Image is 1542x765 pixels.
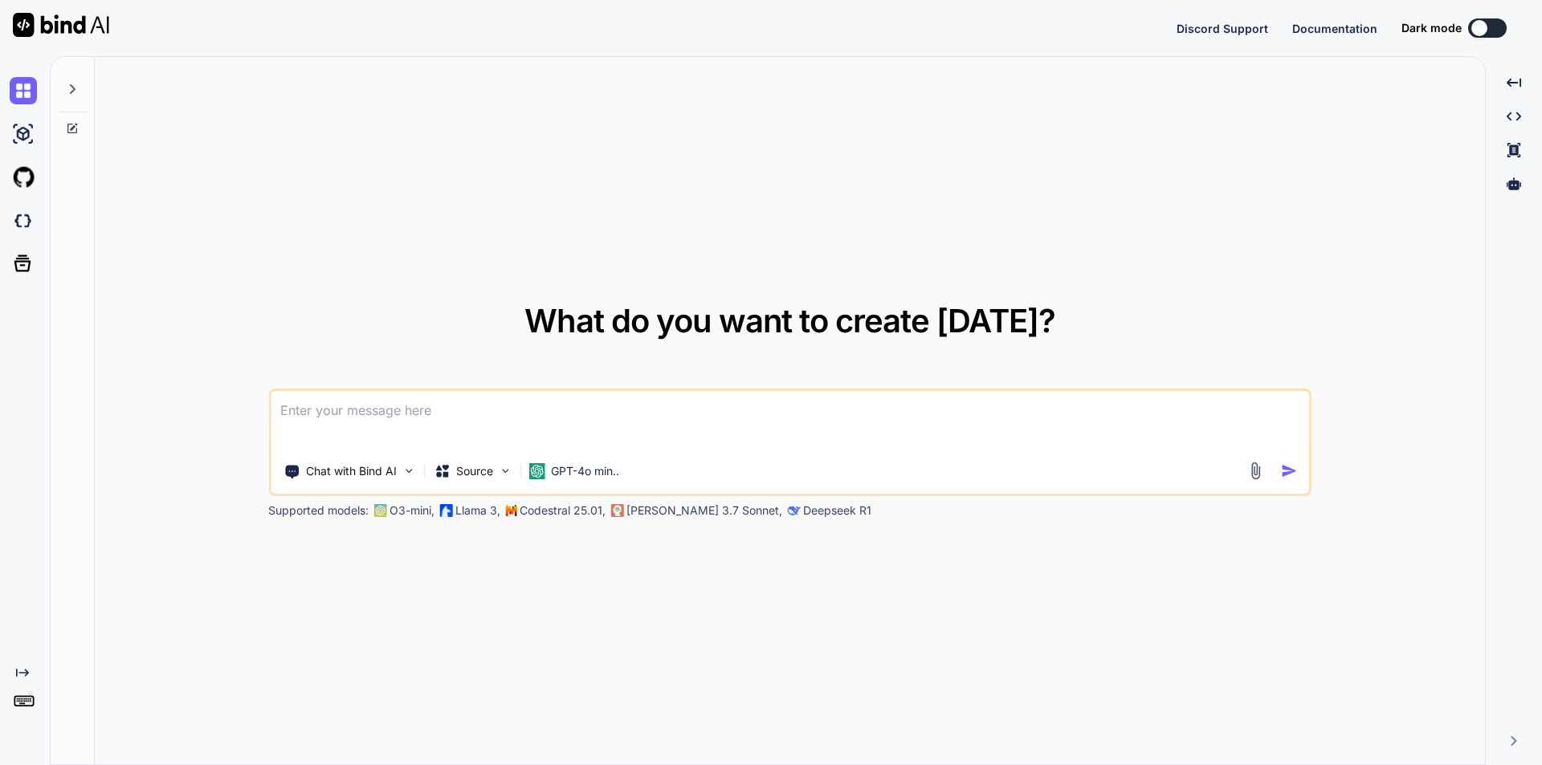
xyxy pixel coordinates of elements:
[1177,20,1268,37] button: Discord Support
[268,503,369,519] p: Supported models:
[306,463,397,479] p: Chat with Bind AI
[456,463,493,479] p: Source
[1177,22,1268,35] span: Discord Support
[528,463,545,479] img: GPT-4o mini
[787,504,800,517] img: claude
[1246,462,1265,480] img: attachment
[439,504,452,517] img: Llama2
[610,504,623,517] img: claude
[455,503,500,519] p: Llama 3,
[10,207,37,234] img: darkCloudIdeIcon
[1292,22,1377,35] span: Documentation
[626,503,782,519] p: [PERSON_NAME] 3.7 Sonnet,
[390,503,434,519] p: O3-mini,
[498,464,512,478] img: Pick Models
[10,164,37,191] img: githubLight
[10,120,37,148] img: ai-studio
[373,504,386,517] img: GPT-4
[505,505,516,516] img: Mistral-AI
[551,463,619,479] p: GPT-4o min..
[1292,20,1377,37] button: Documentation
[1281,462,1298,479] img: icon
[10,77,37,104] img: chat
[803,503,871,519] p: Deepseek R1
[402,464,415,478] img: Pick Tools
[524,301,1055,340] span: What do you want to create [DATE]?
[13,13,109,37] img: Bind AI
[1401,20,1462,36] span: Dark mode
[520,503,606,519] p: Codestral 25.01,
